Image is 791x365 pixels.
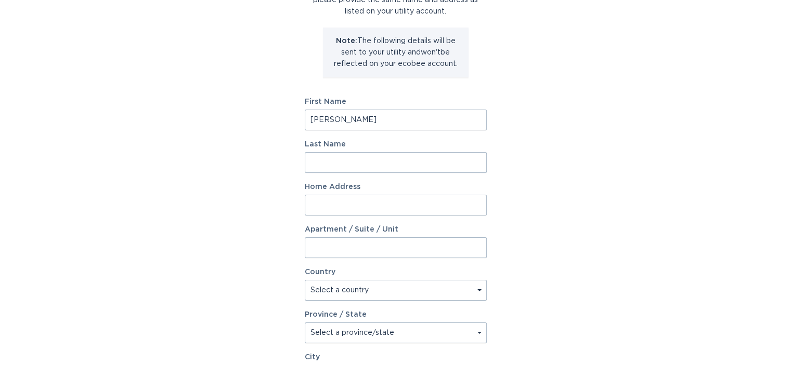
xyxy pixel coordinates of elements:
[336,37,357,45] strong: Note:
[305,354,487,361] label: City
[305,311,367,318] label: Province / State
[305,226,487,233] label: Apartment / Suite / Unit
[305,98,487,105] label: First Name
[331,35,461,70] p: The following details will be sent to your utility and won't be reflected on your ecobee account.
[305,141,487,148] label: Last Name
[305,268,335,276] label: Country
[305,183,487,191] label: Home Address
